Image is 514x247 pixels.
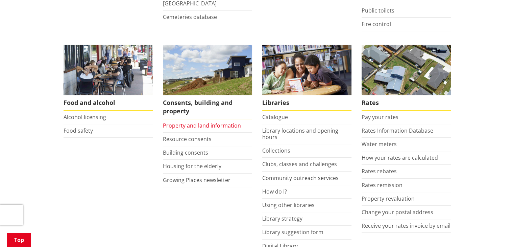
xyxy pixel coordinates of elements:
a: Library locations and opening hours [262,127,338,141]
a: Community outreach services [262,174,339,182]
a: Top [7,233,31,247]
span: Food and alcohol [64,95,153,111]
a: How your rates are calculated [362,154,438,161]
a: Cemeteries database [163,13,217,21]
a: Change your postal address [362,208,433,216]
a: Pay your rates [362,113,398,121]
a: How do I? [262,188,287,195]
a: Property revaluation [362,195,415,202]
img: Land and property thumbnail [163,45,252,95]
a: Library strategy [262,215,302,222]
a: New Pokeno housing development Consents, building and property [163,45,252,119]
a: Library membership is free to everyone who lives in the Waikato district. Libraries [262,45,351,111]
a: Property and land information [163,122,241,129]
img: Waikato District Council libraries [262,45,351,95]
a: Alcohol licensing [64,113,106,121]
a: Building consents [163,149,208,156]
a: Clubs, classes and challenges [262,160,337,168]
a: Growing Places newsletter [163,176,230,184]
a: Receive your rates invoice by email [362,222,450,229]
a: Rates Information Database [362,127,433,134]
a: Public toilets [362,7,394,14]
iframe: Messenger Launcher [483,219,507,243]
a: Pay your rates online Rates [362,45,451,111]
a: Fire control [362,20,391,28]
a: Catalogue [262,113,288,121]
img: Rates-thumbnail [362,45,451,95]
a: Rates remission [362,181,402,189]
a: Housing for the elderly [163,162,221,170]
a: Resource consents [163,135,212,143]
a: Using other libraries [262,201,315,209]
a: Collections [262,147,290,154]
a: Rates rebates [362,167,397,175]
a: Food and Alcohol in the Waikato Food and alcohol [64,45,153,111]
span: Rates [362,95,451,111]
a: Water meters [362,140,397,148]
img: Food and Alcohol in the Waikato [64,45,153,95]
a: Food safety [64,127,93,134]
span: Consents, building and property [163,95,252,119]
a: Library suggestion form [262,228,323,236]
span: Libraries [262,95,351,111]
